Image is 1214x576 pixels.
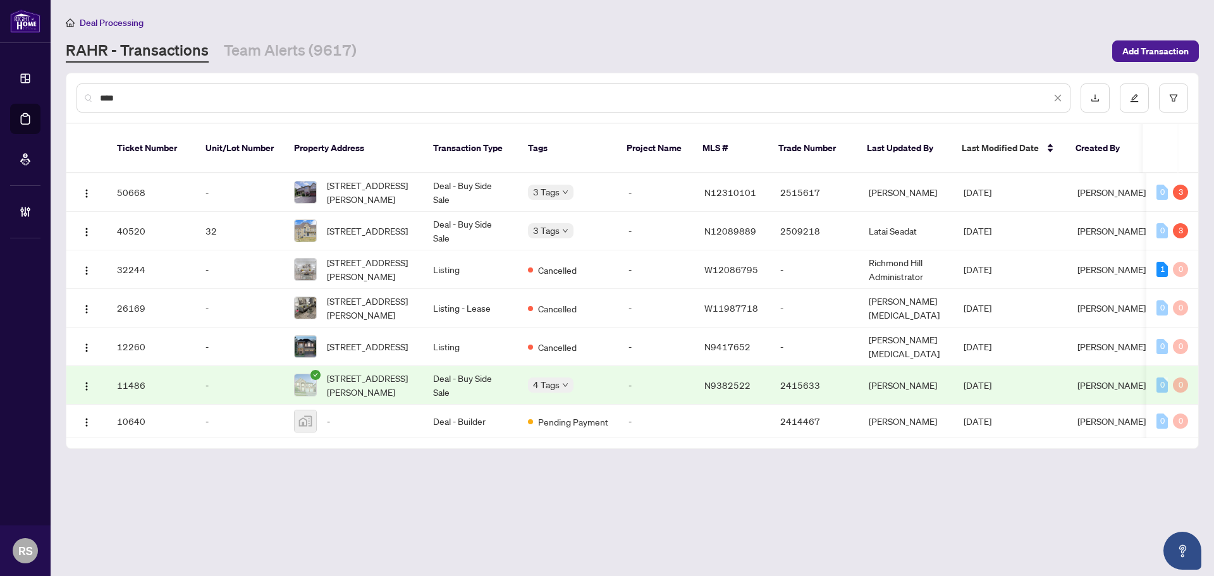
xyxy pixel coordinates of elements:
span: [DATE] [964,264,991,275]
span: [DATE] [964,341,991,352]
td: - [195,328,284,366]
th: Property Address [284,124,423,173]
td: - [618,405,694,438]
td: 32244 [107,250,195,289]
img: thumbnail-img [295,297,316,319]
td: 50668 [107,173,195,212]
th: Trade Number [768,124,857,173]
th: Created By [1065,124,1141,173]
button: edit [1120,83,1149,113]
img: thumbnail-img [295,410,316,432]
span: down [562,228,568,234]
td: - [618,173,694,212]
span: [DATE] [964,415,991,427]
span: check-circle [310,370,321,380]
div: 0 [1156,339,1168,354]
span: [STREET_ADDRESS][PERSON_NAME] [327,255,413,283]
div: 0 [1173,414,1188,429]
td: Deal - Buy Side Sale [423,173,518,212]
td: 12260 [107,328,195,366]
img: Logo [82,188,92,199]
span: Cancelled [538,302,577,316]
img: Logo [82,227,92,237]
span: Cancelled [538,263,577,277]
td: - [195,289,284,328]
td: 2414467 [770,405,859,438]
span: Pending Payment [538,415,608,429]
td: Deal - Buy Side Sale [423,212,518,250]
td: [PERSON_NAME][MEDICAL_DATA] [859,328,953,366]
div: 0 [1173,377,1188,393]
th: Last Modified Date [952,124,1065,173]
a: Team Alerts (9617) [224,40,357,63]
span: download [1091,94,1100,102]
td: Latai Seadat [859,212,953,250]
td: - [195,405,284,438]
td: - [618,366,694,405]
td: 26169 [107,289,195,328]
th: MLS # [692,124,768,173]
span: [DATE] [964,379,991,391]
span: [DATE] [964,302,991,314]
button: Add Transaction [1112,40,1199,62]
div: 0 [1156,414,1168,429]
a: RAHR - Transactions [66,40,209,63]
th: Tags [518,124,616,173]
div: 0 [1156,300,1168,316]
th: Unit/Lot Number [195,124,284,173]
span: down [562,382,568,388]
span: Add Transaction [1122,41,1189,61]
th: Ticket Number [107,124,195,173]
td: - [195,366,284,405]
span: [PERSON_NAME] [1077,187,1146,198]
span: N12089889 [704,225,756,236]
img: thumbnail-img [295,220,316,242]
td: - [770,289,859,328]
button: Logo [77,221,97,241]
button: Logo [77,182,97,202]
span: [STREET_ADDRESS] [327,340,408,353]
th: Last Updated By [857,124,952,173]
span: N12310101 [704,187,756,198]
img: Logo [82,304,92,314]
button: Open asap [1163,532,1201,570]
span: 3 Tags [533,185,560,199]
button: Logo [77,411,97,431]
span: [PERSON_NAME] [1077,302,1146,314]
td: 2415633 [770,366,859,405]
td: 32 [195,212,284,250]
div: 0 [1173,300,1188,316]
img: logo [10,9,40,33]
div: 1 [1156,262,1168,277]
span: W11987718 [704,302,758,314]
span: Last Modified Date [962,141,1039,155]
img: thumbnail-img [295,181,316,203]
div: 3 [1173,223,1188,238]
td: - [770,328,859,366]
span: [PERSON_NAME] [1077,225,1146,236]
div: 0 [1156,377,1168,393]
td: Listing [423,328,518,366]
div: 0 [1173,262,1188,277]
span: [PERSON_NAME] [1077,264,1146,275]
img: thumbnail-img [295,336,316,357]
button: Logo [77,375,97,395]
span: [STREET_ADDRESS][PERSON_NAME] [327,178,413,206]
span: 3 Tags [533,223,560,238]
td: Listing [423,250,518,289]
img: Logo [82,266,92,276]
td: 40520 [107,212,195,250]
span: [DATE] [964,225,991,236]
td: Richmond Hill Administrator [859,250,953,289]
span: [STREET_ADDRESS][PERSON_NAME] [327,371,413,399]
span: RS [18,542,33,560]
td: 2515617 [770,173,859,212]
div: 0 [1173,339,1188,354]
img: Logo [82,343,92,353]
button: Logo [77,259,97,279]
img: thumbnail-img [295,259,316,280]
span: - [327,414,330,428]
td: - [770,250,859,289]
span: home [66,18,75,27]
span: close [1053,94,1062,102]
